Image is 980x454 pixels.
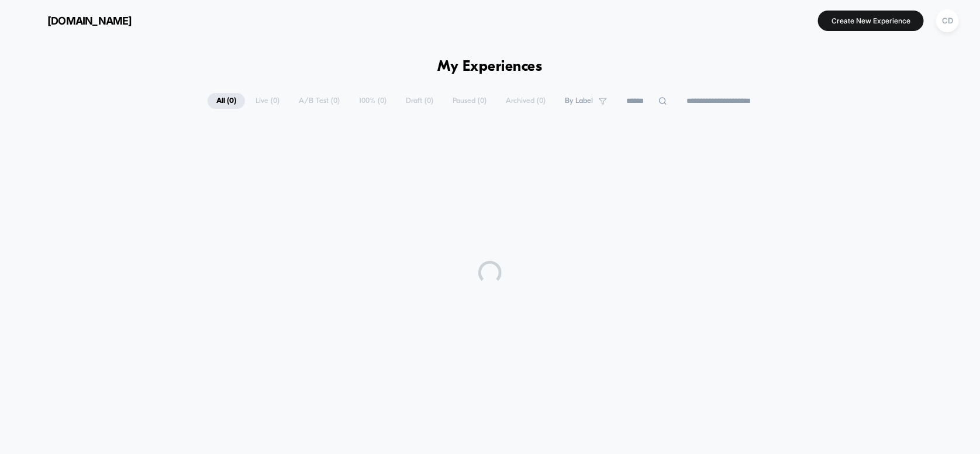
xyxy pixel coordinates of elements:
[565,97,593,105] span: By Label
[933,9,962,33] button: CD
[18,11,136,30] button: [DOMAIN_NAME]
[438,59,543,75] h1: My Experiences
[47,15,132,27] span: [DOMAIN_NAME]
[818,11,924,31] button: Create New Experience
[936,9,959,32] div: CD
[208,93,245,109] span: All ( 0 )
